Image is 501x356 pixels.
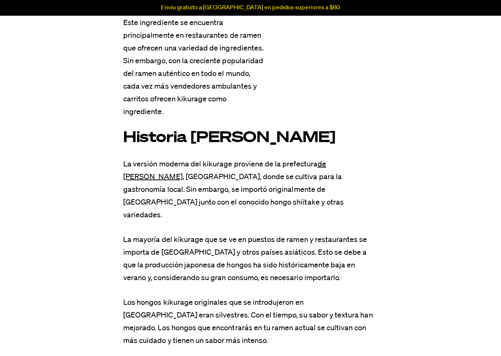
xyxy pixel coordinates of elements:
[123,19,264,116] font: Este ingrediente se encuentra principalmente en restaurantes de ramen que ofrecen una variedad de...
[161,5,340,11] font: Envío gratuito a [GEOGRAPHIC_DATA] en pedidos superiores a $60
[123,160,326,181] a: de [PERSON_NAME]
[123,299,373,344] font: Los hongos kikurage originales que se introdujeron en [GEOGRAPHIC_DATA] eran silvestres. Con el t...
[123,131,335,145] font: Historia [PERSON_NAME]
[123,173,344,219] font: , [GEOGRAPHIC_DATA], donde se cultiva para la gastronomía local. Sin embargo, se importó original...
[123,160,318,168] font: La versión moderna del kikurage proviene de la prefectura
[123,236,367,282] font: La mayoría del kikurage que se ve en puestos de ramen y restaurantes se importa de [GEOGRAPHIC_DA...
